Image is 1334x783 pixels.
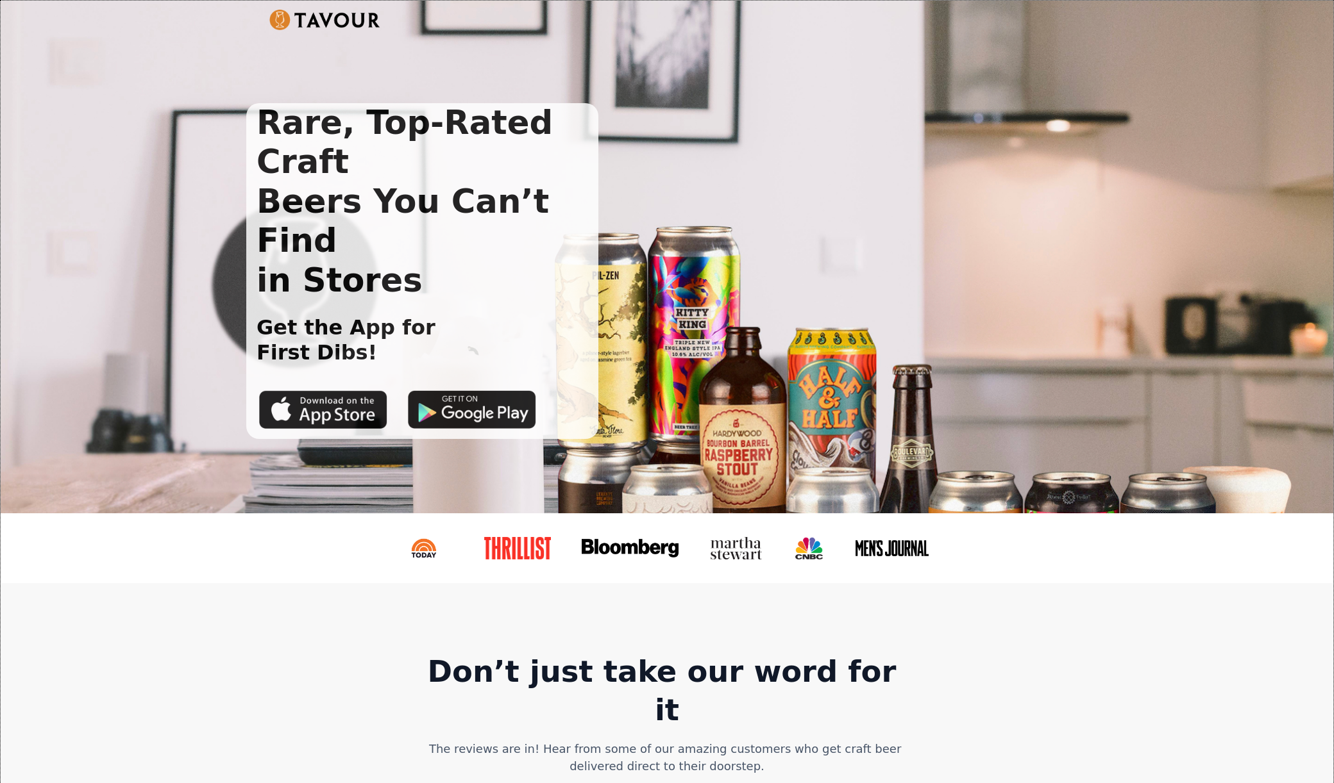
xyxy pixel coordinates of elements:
img: Untitled UI logotext [269,10,380,30]
strong: Don’t just take our word for it [428,654,907,727]
a: Untitled UI logotextLogo [269,10,380,30]
div: The reviews are in! Hear from some of our amazing customers who get craft beer delivered direct t... [421,740,913,775]
h1: Rare, Top-Rated Craft Beers You Can’t Find in Stores [246,103,598,300]
h1: Get the App for First Dibs! [246,315,435,365]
